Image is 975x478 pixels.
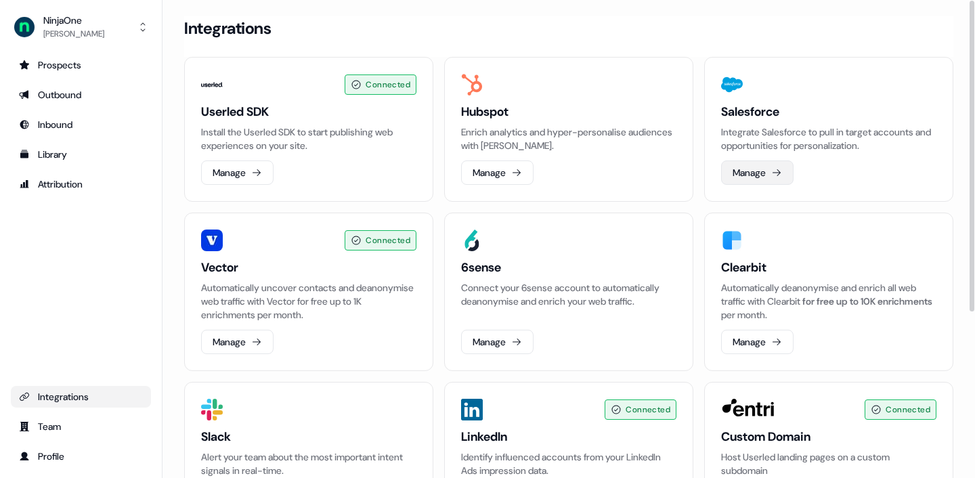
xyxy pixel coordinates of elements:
[721,330,794,354] button: Manage
[886,403,930,416] span: Connected
[201,104,416,120] h3: Userled SDK
[721,104,936,120] h3: Salesforce
[461,125,676,152] p: Enrich analytics and hyper-personalise audiences with [PERSON_NAME].
[461,104,676,120] h3: Hubspot
[201,230,223,251] img: Vector image
[721,450,936,477] p: Host Userled landing pages on a custom subdomain
[366,234,410,247] span: Connected
[721,281,936,322] div: Automatically deanonymise and enrich all web traffic with Clearbit per month.
[461,281,676,308] p: Connect your 6sense account to automatically deanonymise and enrich your web traffic.
[201,330,274,354] button: Manage
[11,173,151,195] a: Go to attribution
[461,330,534,354] button: Manage
[19,390,143,404] div: Integrations
[366,78,410,91] span: Connected
[19,88,143,102] div: Outbound
[201,125,416,152] p: Install the Userled SDK to start publishing web experiences on your site.
[11,84,151,106] a: Go to outbound experience
[11,446,151,467] a: Go to profile
[19,420,143,433] div: Team
[461,450,676,477] p: Identify influenced accounts from your LinkedIn Ads impression data.
[201,259,416,276] h3: Vector
[721,429,936,445] h3: Custom Domain
[11,54,151,76] a: Go to prospects
[461,429,676,445] h3: LinkedIn
[19,118,143,131] div: Inbound
[43,14,104,27] div: NinjaOne
[11,144,151,165] a: Go to templates
[11,114,151,135] a: Go to Inbound
[201,281,416,322] p: Automatically uncover contacts and deanonymise web traffic with Vector for free up to 1K enrichme...
[626,403,670,416] span: Connected
[721,125,936,152] p: Integrate Salesforce to pull in target accounts and opportunities for personalization.
[43,27,104,41] div: [PERSON_NAME]
[19,450,143,463] div: Profile
[201,160,274,185] button: Manage
[11,416,151,437] a: Go to team
[721,259,936,276] h3: Clearbit
[19,177,143,191] div: Attribution
[11,386,151,408] a: Go to integrations
[461,259,676,276] h3: 6sense
[802,295,932,307] span: for free up to 10K enrichments
[11,11,151,43] button: NinjaOne[PERSON_NAME]
[19,58,143,72] div: Prospects
[184,18,271,39] h3: Integrations
[201,450,416,477] p: Alert your team about the most important intent signals in real-time.
[461,160,534,185] button: Manage
[721,160,794,185] button: Manage
[201,429,416,445] h3: Slack
[19,148,143,161] div: Library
